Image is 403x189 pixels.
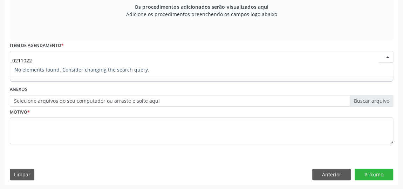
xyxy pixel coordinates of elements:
[312,169,351,181] button: Anterior
[135,3,268,11] span: Os procedimentos adicionados serão visualizados aqui
[12,53,379,67] input: Buscar por procedimento
[126,11,277,18] span: Adicione os procedimentos preenchendo os campos logo abaixo
[10,40,64,51] label: Item de agendamento
[10,84,27,95] label: Anexos
[355,169,393,181] button: Próximo
[10,63,393,77] span: No elements found. Consider changing the search query.
[10,107,30,117] label: Motivo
